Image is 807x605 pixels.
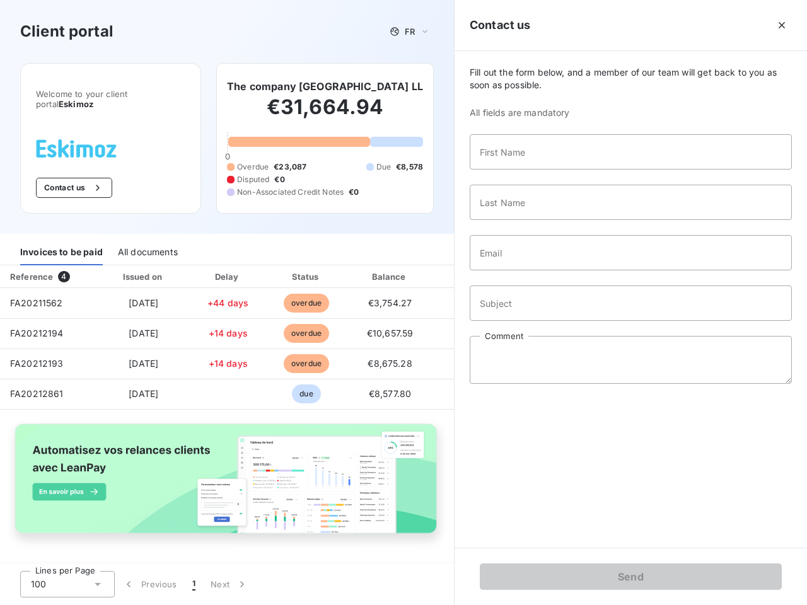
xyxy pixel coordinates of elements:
img: Company logo [36,139,117,158]
input: placeholder [470,185,792,220]
span: +14 days [209,328,248,338]
span: Fill out the form below, and a member of our team will get back to you as soon as possible. [470,66,792,91]
span: due [292,384,320,403]
button: Next [203,571,256,597]
span: 4 [58,271,69,282]
span: €8,675.28 [368,358,412,369]
div: Reference [10,272,53,282]
span: €3,754.27 [368,297,412,308]
input: placeholder [470,134,792,170]
div: Delay [192,270,264,283]
div: Invoices to be paid [20,239,103,265]
span: €0 [274,174,284,185]
span: Eskimoz [59,99,93,109]
div: Balance [349,270,431,283]
span: overdue [284,294,329,313]
span: 0 [225,151,230,161]
span: overdue [284,354,329,373]
h2: €31,664.94 [227,95,423,132]
span: FA20211562 [10,297,63,308]
h5: Contact us [470,16,531,34]
input: placeholder [470,285,792,321]
input: placeholder [470,235,792,270]
span: [DATE] [129,297,158,308]
span: FR [405,26,415,37]
span: 100 [31,578,46,591]
span: +44 days [207,297,248,308]
h3: Client portal [20,20,113,43]
button: 1 [185,571,203,597]
div: Status [269,270,344,283]
span: overdue [284,324,329,343]
span: FA20212861 [10,388,64,399]
h6: The company [GEOGRAPHIC_DATA] LL [227,79,423,94]
span: €23,087 [274,161,306,173]
img: banner [5,417,449,552]
div: Issued on [100,270,187,283]
span: [DATE] [129,388,158,399]
span: €10,657.59 [367,328,414,338]
span: Due [376,161,391,173]
span: Overdue [237,161,269,173]
div: PDF [436,270,500,283]
span: 1 [192,578,195,591]
button: Previous [115,571,185,597]
span: [DATE] [129,358,158,369]
span: €8,578 [396,161,423,173]
button: Contact us [36,178,112,198]
span: €8,577.80 [369,388,411,399]
span: €0 [349,187,359,198]
span: Welcome to your client portal [36,89,185,109]
div: All documents [118,239,178,265]
span: Non-Associated Credit Notes [237,187,344,198]
span: Disputed [237,174,269,185]
span: +14 days [209,358,248,369]
span: [DATE] [129,328,158,338]
span: FA20212193 [10,358,64,369]
button: Send [480,563,782,590]
span: FA20212194 [10,328,64,338]
span: All fields are mandatory [470,107,792,119]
